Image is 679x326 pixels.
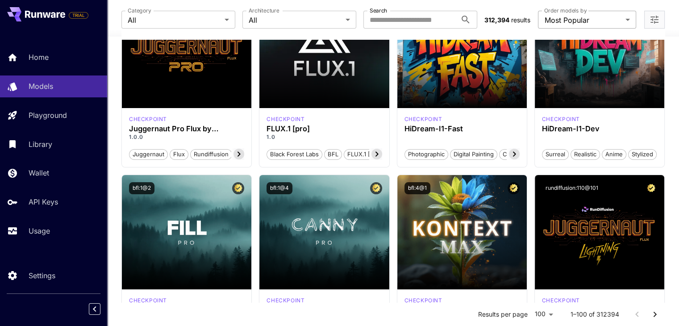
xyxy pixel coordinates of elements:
[129,125,244,133] h3: Juggernaut Pro Flux by RunDiffusion
[370,7,387,14] label: Search
[129,150,167,159] span: juggernaut
[267,148,322,160] button: Black Forest Labs
[544,7,587,14] label: Order models by
[249,15,342,25] span: All
[542,150,568,159] span: Surreal
[499,148,533,160] button: Cinematic
[344,148,385,160] button: FLUX.1 [pro]
[232,182,244,194] button: Certified Model – Vetted for best performance and includes a commercial license.
[128,7,151,14] label: Category
[267,115,304,123] div: fluxpro
[69,12,88,19] span: TRIAL
[249,7,279,14] label: Architecture
[370,182,382,194] button: Certified Model – Vetted for best performance and includes a commercial license.
[170,150,188,159] span: flux
[324,148,342,160] button: BFL
[190,148,232,160] button: rundiffusion
[267,133,382,141] p: 1.0
[404,115,442,123] p: checkpoint
[542,115,580,123] div: HiDream Dev
[267,182,292,194] button: bfl:1@4
[571,150,600,159] span: Realistic
[267,125,382,133] h3: FLUX.1 [pro]
[69,10,88,21] span: Add your payment card to enable full platform functionality.
[29,81,53,92] p: Models
[628,148,657,160] button: Stylized
[405,150,448,159] span: Photographic
[129,115,167,123] p: checkpoint
[500,150,533,159] span: Cinematic
[170,148,188,160] button: flux
[404,297,442,305] div: FLUX.1 Kontext [max]
[511,16,530,24] span: results
[129,297,167,305] div: fluxpro
[404,125,520,133] h3: HiDream-I1-Fast
[267,150,322,159] span: Black Forest Labs
[29,110,67,121] p: Playground
[89,303,100,315] button: Collapse sidebar
[191,150,232,159] span: rundiffusion
[645,182,657,194] button: Certified Model – Vetted for best performance and includes a commercial license.
[602,148,626,160] button: Anime
[484,16,509,24] span: 312,394
[602,150,626,159] span: Anime
[129,148,168,160] button: juggernaut
[544,15,622,25] span: Most Popular
[542,182,602,194] button: rundiffusion:110@101
[128,15,221,25] span: All
[450,148,497,160] button: Digital Painting
[344,150,385,159] span: FLUX.1 [pro]
[267,297,304,305] div: fluxpro
[542,297,580,305] div: FLUX.1 D
[646,305,664,323] button: Go to next page
[649,14,660,25] button: Open more filters
[129,115,167,123] div: FLUX.1 D
[129,297,167,305] p: checkpoint
[571,148,600,160] button: Realistic
[508,182,520,194] button: Certified Model – Vetted for best performance and includes a commercial license.
[325,150,342,159] span: BFL
[542,115,580,123] p: checkpoint
[29,226,50,236] p: Usage
[542,125,657,133] h3: HiDream-I1-Dev
[29,139,52,150] p: Library
[450,150,497,159] span: Digital Painting
[29,167,49,178] p: Wallet
[404,115,442,123] div: HiDream Fast
[129,133,244,141] p: 1.0.0
[542,297,580,305] p: checkpoint
[404,182,430,194] button: bfl:4@1
[96,301,107,317] div: Collapse sidebar
[404,297,442,305] p: checkpoint
[267,115,304,123] p: checkpoint
[267,297,304,305] p: checkpoint
[629,150,656,159] span: Stylized
[129,182,154,194] button: bfl:1@2
[478,310,528,319] p: Results per page
[571,310,619,319] p: 1–100 of 312394
[404,148,448,160] button: Photographic
[29,196,58,207] p: API Keys
[531,308,556,321] div: 100
[542,148,569,160] button: Surreal
[29,52,49,63] p: Home
[29,270,55,281] p: Settings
